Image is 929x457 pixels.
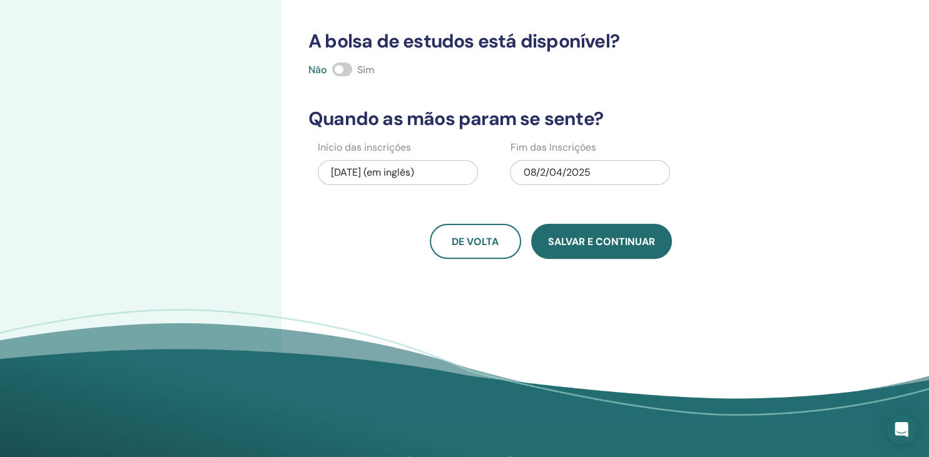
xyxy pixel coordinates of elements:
[301,30,800,53] h3: A bolsa de estudos está disponível?
[308,63,327,76] span: Não
[452,235,499,248] span: De volta
[430,224,521,259] button: De volta
[548,235,655,248] span: Salvar e continuar
[886,414,916,444] div: Aberto Intercom Messenger
[301,108,800,130] h3: Quando as mãos param se sente?
[531,224,672,259] button: Salvar e continuar
[318,140,411,155] label: Início das inscrições
[357,63,375,76] span: Sim
[318,160,478,185] div: [DATE] (em inglês)
[510,160,670,185] div: 08/2/04/2025
[510,140,596,155] label: Fim das Inscrições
